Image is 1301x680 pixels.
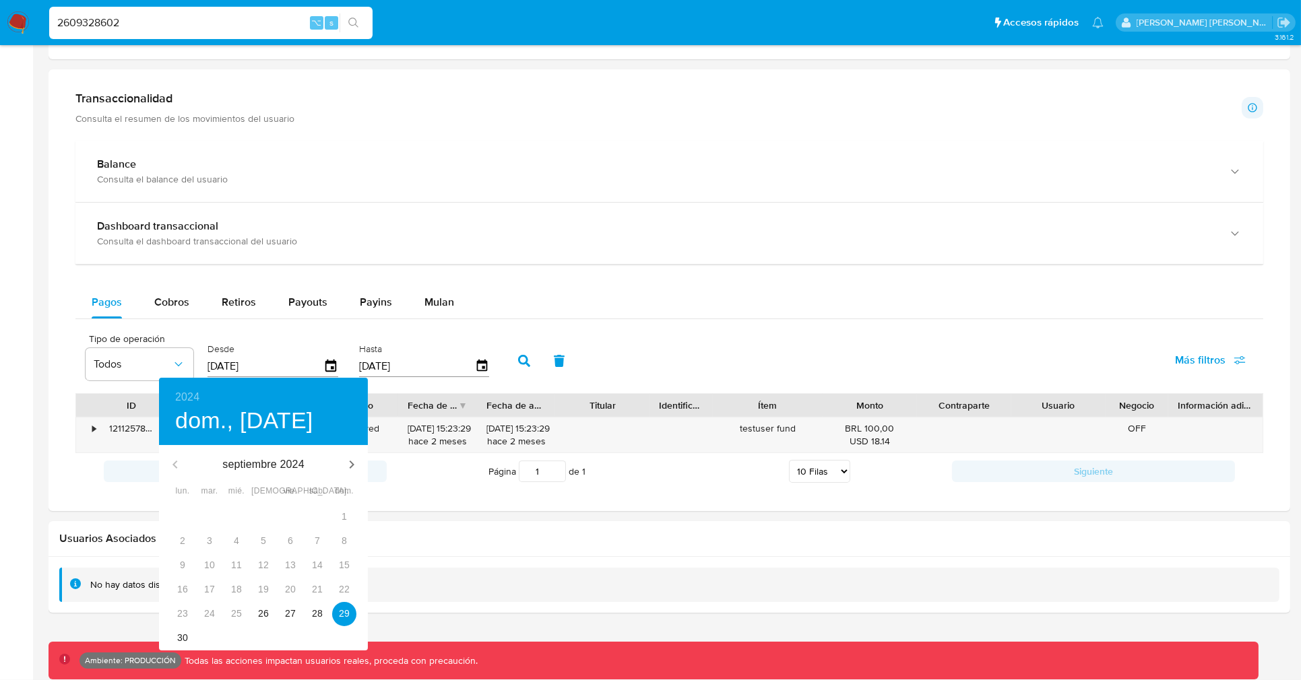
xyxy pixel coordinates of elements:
[285,607,296,620] p: 27
[177,631,188,644] p: 30
[278,485,303,498] span: vie.
[224,485,249,498] span: mié.
[305,602,329,626] button: 28
[170,626,195,650] button: 30
[175,407,313,435] button: dom., [DATE]
[175,388,199,407] button: 2024
[339,607,350,620] p: 29
[251,602,276,626] button: 26
[191,456,336,473] p: septiembre 2024
[332,602,356,626] button: 29
[305,485,329,498] span: sáb.
[197,485,222,498] span: mar.
[258,607,269,620] p: 26
[170,485,195,498] span: lun.
[332,485,356,498] span: dom.
[251,485,276,498] span: [DEMOGRAPHIC_DATA].
[278,602,303,626] button: 27
[312,607,323,620] p: 28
